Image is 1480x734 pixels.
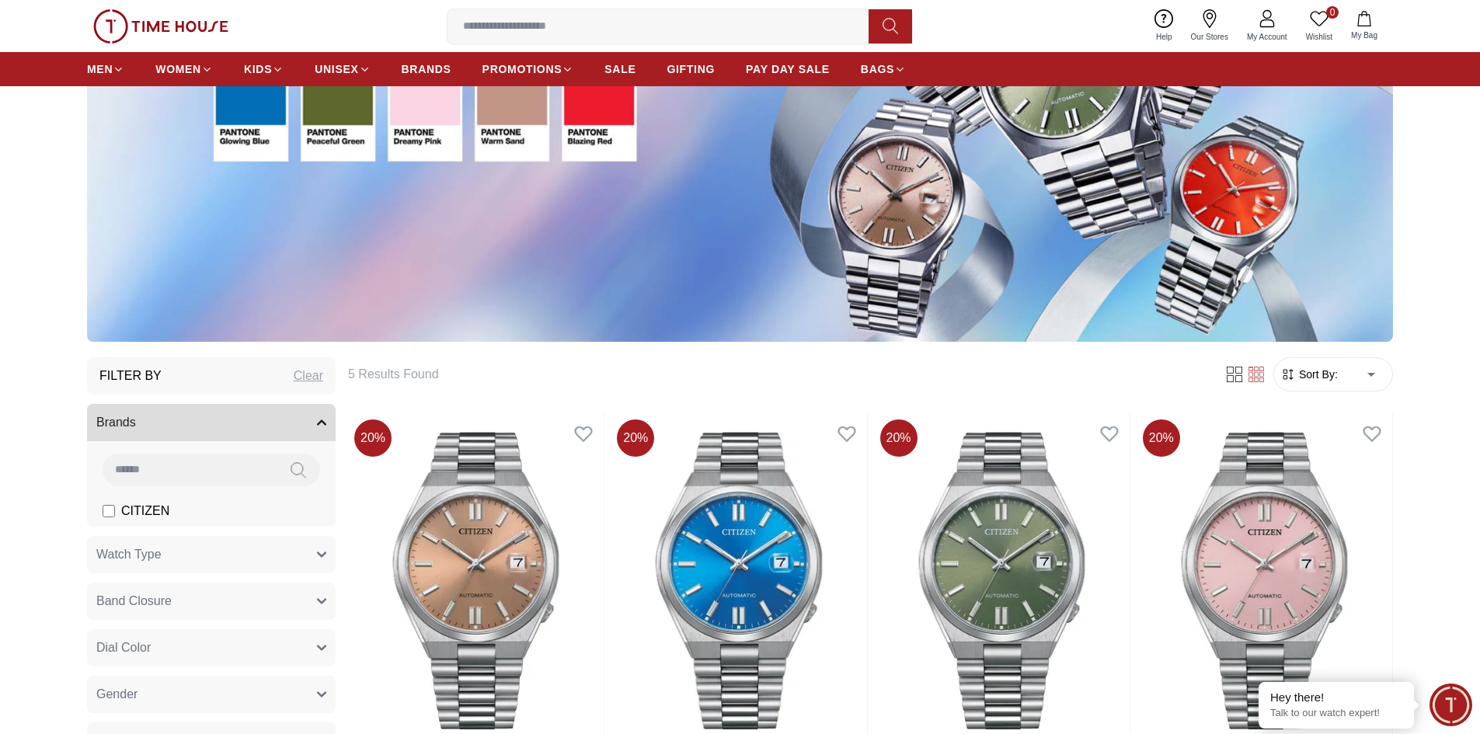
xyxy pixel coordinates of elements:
input: CITIZEN [103,505,115,517]
span: 20 % [617,419,654,457]
span: 20 % [354,419,392,457]
a: WOMEN [155,55,213,83]
a: UNISEX [315,55,370,83]
span: Watch Type [96,545,162,564]
button: Band Closure [87,583,336,620]
button: Dial Color [87,629,336,666]
a: GIFTING [667,55,715,83]
a: SALE [604,55,636,83]
div: Clear [294,367,323,385]
span: 20 % [880,419,918,457]
span: Help [1150,31,1179,43]
button: Sort By: [1280,367,1338,382]
span: KIDS [244,61,272,77]
span: PAY DAY SALE [746,61,830,77]
span: UNISEX [315,61,358,77]
a: Help [1147,6,1182,46]
span: SALE [604,61,636,77]
span: 20 % [1143,419,1180,457]
span: GIFTING [667,61,715,77]
span: Sort By: [1296,367,1338,382]
span: BRANDS [402,61,451,77]
a: 0Wishlist [1297,6,1342,46]
span: BAGS [861,61,894,77]
a: BRANDS [402,55,451,83]
span: My Account [1241,31,1294,43]
p: Talk to our watch expert! [1270,707,1402,720]
a: Our Stores [1182,6,1238,46]
span: CITIZEN [121,502,169,520]
button: Watch Type [87,536,336,573]
span: WOMEN [155,61,201,77]
h3: Filter By [99,367,162,385]
a: PROMOTIONS [482,55,574,83]
h6: 5 Results Found [348,365,1205,384]
a: KIDS [244,55,284,83]
span: Gender [96,685,138,704]
span: Band Closure [96,592,172,611]
div: Chat Widget [1430,684,1472,726]
a: BAGS [861,55,906,83]
span: PROMOTIONS [482,61,562,77]
button: Brands [87,404,336,441]
span: Our Stores [1185,31,1234,43]
span: My Bag [1345,30,1384,41]
div: Hey there! [1270,690,1402,705]
span: Brands [96,413,136,432]
a: PAY DAY SALE [746,55,830,83]
a: MEN [87,55,124,83]
button: Gender [87,676,336,713]
img: ... [93,9,228,43]
span: 0 [1326,6,1339,19]
button: My Bag [1342,8,1387,44]
span: MEN [87,61,113,77]
span: Wishlist [1300,31,1339,43]
span: Dial Color [96,638,151,657]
